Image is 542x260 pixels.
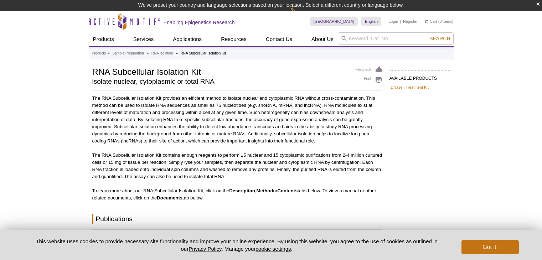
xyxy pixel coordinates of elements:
[181,51,226,55] li: RNA Subcellular Isolation Kit
[92,187,382,202] p: To learn more about our RNA Subcellular Isolation Kit, click on the , or tabs below. To view a ma...
[229,188,255,193] strong: Description
[338,32,454,45] input: Keyword, Cat. No.
[92,95,382,145] p: The RNA Subcellular Isolation Kit provides an efficient method to isolate nuclear and cytoplasmic...
[169,32,206,46] a: Applications
[89,32,118,46] a: Products
[389,70,450,83] h2: AVAILABLE PRODUCTS
[255,246,291,252] button: cookie settings
[94,229,382,245] summary: RNA Subcellular Isolation Kit (Cat. No. 25501)
[176,51,178,55] li: »
[307,32,338,46] a: About Us
[425,19,437,24] a: Cart
[310,17,358,26] a: [GEOGRAPHIC_DATA]
[24,238,450,253] p: This website uses cookies to provide necessary site functionality and improve your online experie...
[164,19,235,26] h2: Enabling Epigenetics Research
[92,214,382,224] h2: Publications
[112,50,144,57] a: Sample Preparation
[108,51,110,55] li: »
[249,103,255,108] em: e.g
[400,17,401,26] li: |
[189,246,221,252] a: Privacy Policy
[290,5,309,22] img: Change Here
[151,50,173,57] a: RNA Isolation
[92,78,349,85] h2: isolate nuclear, cytoplasmic or total RNA
[425,17,454,26] li: (0 items)
[277,188,298,193] strong: Contents
[403,19,418,24] a: Register
[217,32,251,46] a: Resources
[129,32,158,46] a: Services
[262,32,296,46] a: Contact Us
[388,19,398,24] a: Login
[427,35,452,42] button: Search
[157,195,182,201] strong: Documents
[356,76,382,83] a: Print
[92,66,349,77] h1: RNA Subcellular Isolation Kit
[361,17,381,26] a: English
[429,36,450,41] span: Search
[461,240,518,254] button: Got it!
[146,51,149,55] li: »
[391,84,429,90] a: DNase I Treatment Kit
[92,152,382,180] p: The RNA Subcellular Isolation Kit contains enough reagents to perform 15 nuclear and 15 cytoplasm...
[425,19,428,23] img: Your Cart
[92,50,106,57] a: Products
[356,66,382,74] a: Feedback
[257,188,273,193] strong: Method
